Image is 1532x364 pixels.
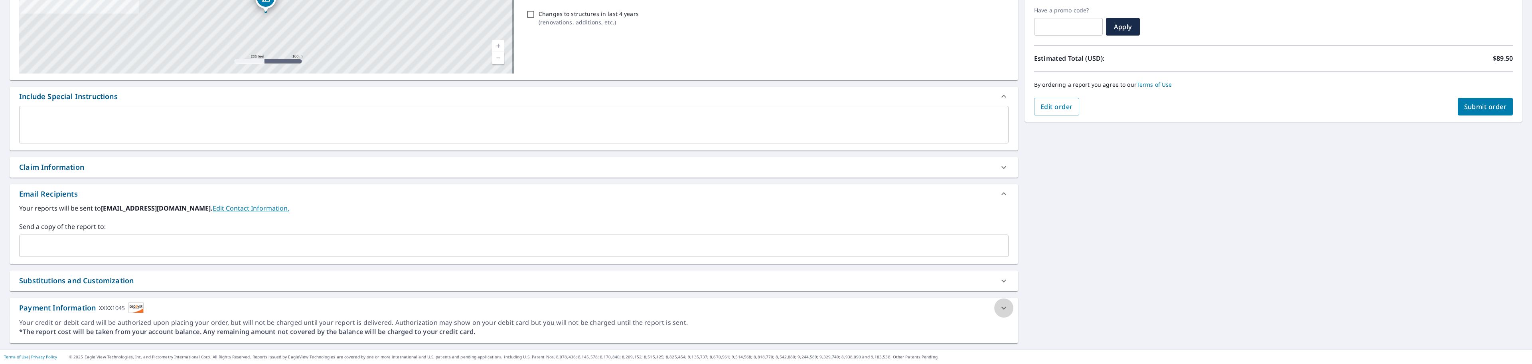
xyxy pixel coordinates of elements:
button: Apply [1106,18,1140,36]
div: XXXX1045 [99,302,125,313]
div: Email Recipients [19,189,78,199]
p: By ordering a report you agree to our [1034,81,1513,88]
div: Include Special Instructions [19,91,118,102]
img: cardImage [128,302,144,313]
p: | [4,354,57,359]
div: Payment InformationXXXX1045cardImage [10,298,1018,318]
div: Claim Information [10,157,1018,177]
label: Your reports will be sent to [19,203,1009,213]
div: Payment Information [19,302,144,313]
a: Terms of Use [4,354,29,360]
p: ( renovations, additions, etc. ) [539,18,639,26]
button: Submit order [1458,98,1513,115]
a: Terms of Use [1137,81,1172,88]
div: Claim Information [19,162,84,173]
p: Estimated Total (USD): [1034,54,1273,63]
span: Apply [1112,22,1133,31]
div: *The report cost will be taken from your account balance. Any remaining amount not covered by the... [19,327,1009,336]
p: Changes to structures in last 4 years [539,10,639,18]
div: Your credit or debit card will be authorized upon placing your order, but will not be charged unt... [19,318,1009,327]
p: © 2025 Eagle View Technologies, Inc. and Pictometry International Corp. All Rights Reserved. Repo... [69,354,1528,360]
label: Have a promo code? [1034,7,1103,14]
a: Current Level 17, Zoom Out [492,52,504,64]
div: Substitutions and Customization [10,271,1018,291]
span: Edit order [1040,102,1073,111]
div: Include Special Instructions [10,87,1018,106]
a: Privacy Policy [31,354,57,360]
span: Submit order [1464,102,1507,111]
a: EditContactInfo [213,204,289,213]
b: [EMAIL_ADDRESS][DOMAIN_NAME]. [101,204,213,213]
div: Substitutions and Customization [19,275,134,286]
label: Send a copy of the report to: [19,222,1009,231]
a: Current Level 17, Zoom In [492,40,504,52]
p: $89.50 [1493,54,1513,63]
div: Email Recipients [10,184,1018,203]
button: Edit order [1034,98,1079,115]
